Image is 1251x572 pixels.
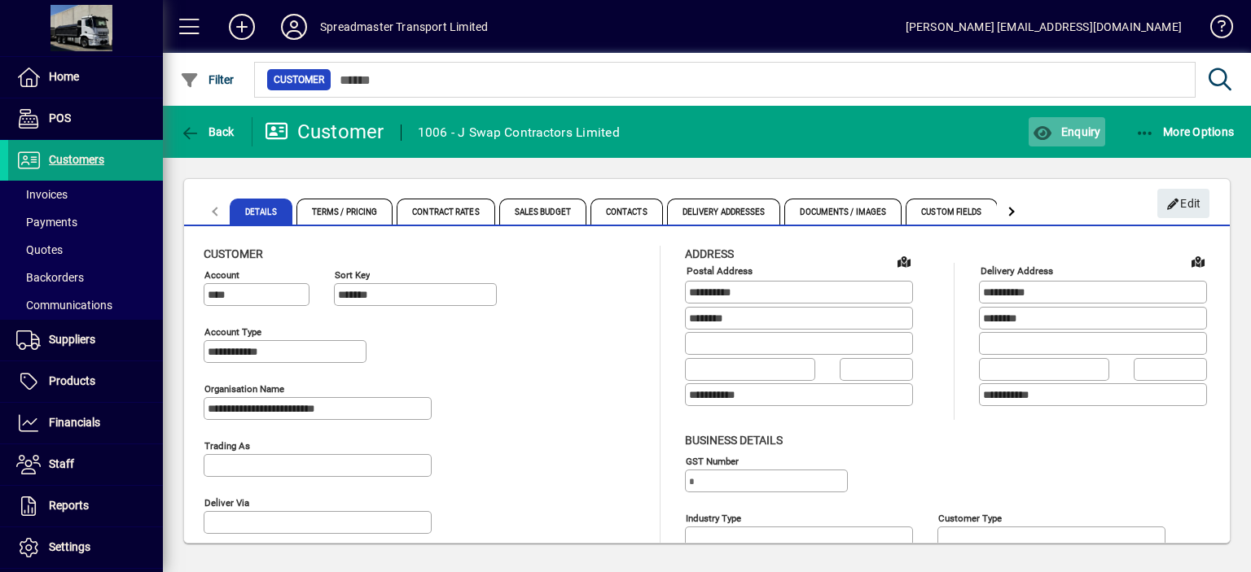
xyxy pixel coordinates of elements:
span: Edit [1166,190,1201,217]
a: Reports [8,486,163,526]
a: Financials [8,403,163,443]
span: Home [49,70,79,83]
span: Reports [49,499,89,512]
span: Delivery Addresses [667,199,781,225]
mat-label: Account Type [204,326,261,338]
mat-label: Deliver via [204,497,249,509]
button: Filter [176,65,239,94]
mat-label: Organisation name [204,383,284,395]
span: Invoices [16,188,68,201]
mat-label: Account [204,269,239,281]
a: Backorders [8,264,163,291]
span: Details [230,199,292,225]
span: Backorders [16,271,84,284]
span: Back [180,125,235,138]
span: More Options [1135,125,1235,138]
span: Enquiry [1033,125,1100,138]
span: Settings [49,540,90,553]
span: Custom Fields [906,199,997,225]
a: Communications [8,291,163,319]
a: Home [8,57,163,98]
span: Communications [16,299,112,312]
span: Address [685,247,734,260]
div: Spreadmaster Transport Limited [320,14,488,40]
span: Customer [204,247,263,260]
button: Profile [268,12,320,41]
span: Contacts [590,199,663,225]
button: Enquiry [1029,117,1104,146]
div: [PERSON_NAME] [EMAIL_ADDRESS][DOMAIN_NAME] [906,14,1182,40]
app-page-header-button: Back [163,117,252,146]
a: Quotes [8,236,163,264]
span: Terms / Pricing [296,199,393,225]
span: Business details [685,434,783,447]
span: Customers [49,153,104,166]
a: Invoices [8,181,163,208]
span: POS [49,111,71,124]
div: Customer [265,119,384,145]
mat-label: Trading as [204,440,250,452]
a: Products [8,361,163,402]
button: Add [216,12,268,41]
mat-label: Sort key [335,269,370,281]
span: Products [49,374,95,387]
span: Filter [180,73,235,86]
a: POS [8,98,163,139]
button: More Options [1131,117,1239,146]
span: Payments [16,216,77,229]
span: Staff [49,457,74,470]
a: View on map [1185,248,1211,274]
a: Settings [8,527,163,568]
a: Knowledge Base [1198,3,1231,56]
mat-label: Industry type [686,512,741,523]
a: Payments [8,208,163,236]
span: Documents / Images [784,199,902,225]
div: 1006 - J Swap Contractors Limited [418,120,620,146]
span: Sales Budget [499,199,586,225]
button: Edit [1157,189,1209,218]
a: Suppliers [8,320,163,360]
span: Suppliers [49,333,95,346]
a: Staff [8,444,163,485]
span: Customer [274,72,324,88]
mat-label: GST Number [686,455,739,466]
button: Back [176,117,239,146]
span: Financials [49,416,100,429]
mat-label: Customer type [938,512,1002,523]
span: Quotes [16,243,63,256]
span: Contract Rates [397,199,494,225]
a: View on map [891,248,917,274]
